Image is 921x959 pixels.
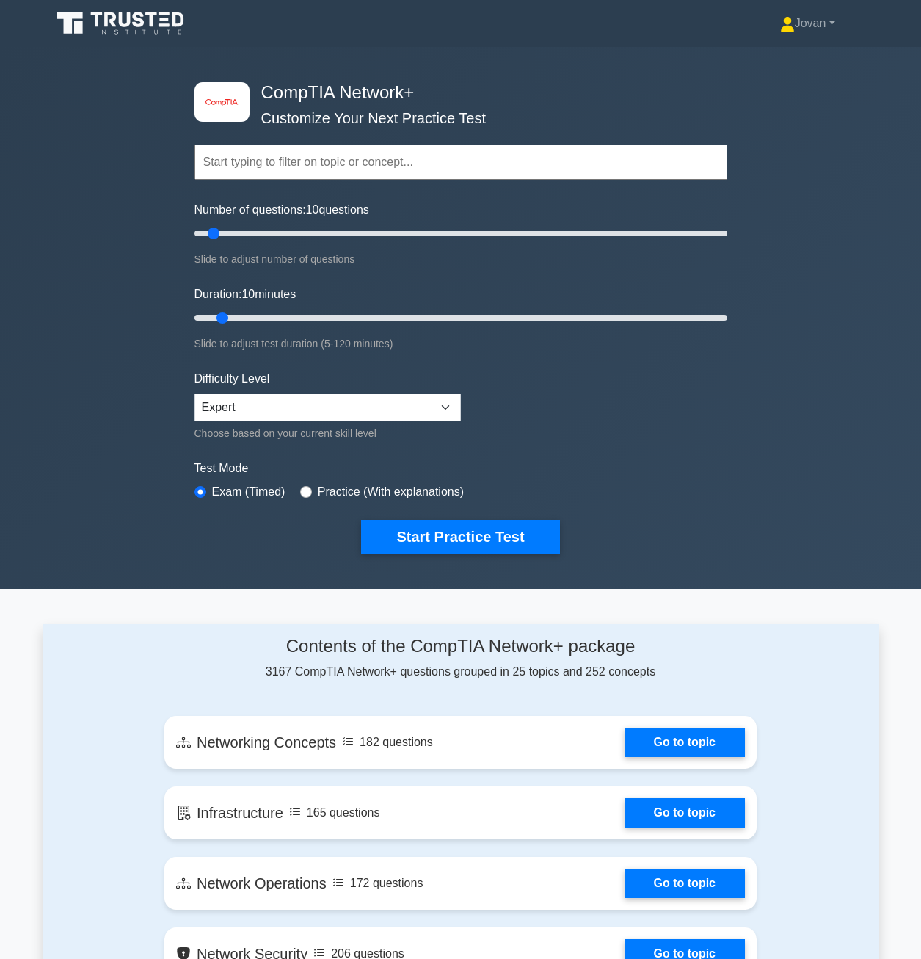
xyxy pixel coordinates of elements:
div: Slide to adjust test duration (5-120 minutes) [194,335,727,352]
label: Duration: minutes [194,286,296,303]
div: Slide to adjust number of questions [194,250,727,268]
div: 3167 CompTIA Network+ questions grouped in 25 topics and 252 concepts [164,636,757,681]
button: Start Practice Test [361,520,559,554]
span: 10 [241,288,255,300]
a: Go to topic [625,869,745,898]
a: Go to topic [625,798,745,828]
h4: CompTIA Network+ [255,82,655,104]
a: Go to topic [625,728,745,757]
label: Difficulty Level [194,370,270,388]
label: Exam (Timed) [212,483,285,501]
label: Number of questions: questions [194,201,369,219]
label: Test Mode [194,460,727,477]
h4: Contents of the CompTIA Network+ package [164,636,757,657]
a: Jovan [745,9,870,38]
div: Choose based on your current skill level [194,424,461,442]
input: Start typing to filter on topic or concept... [194,145,727,180]
label: Practice (With explanations) [318,483,464,501]
span: 10 [306,203,319,216]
